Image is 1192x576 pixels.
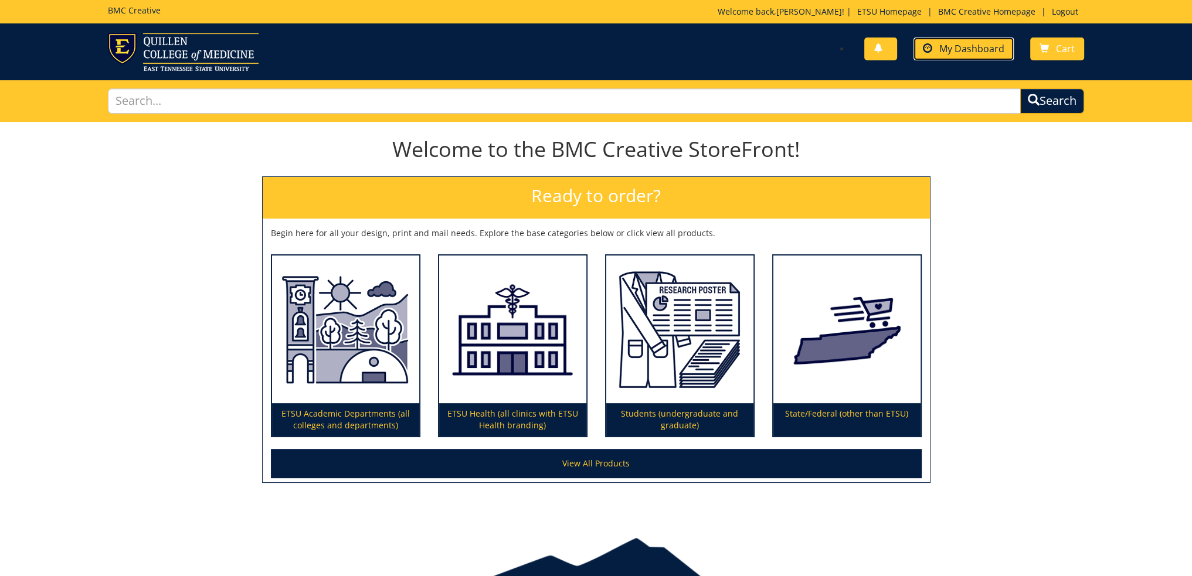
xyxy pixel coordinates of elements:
p: ETSU Health (all clinics with ETSU Health branding) [439,403,586,436]
p: Students (undergraduate and graduate) [606,403,753,436]
img: ETSU logo [108,33,259,71]
p: Welcome back, ! | | | [718,6,1084,18]
a: State/Federal (other than ETSU) [773,255,921,437]
a: My Dashboard [913,38,1014,60]
img: ETSU Academic Departments (all colleges and departments) [272,255,419,404]
h5: BMC Creative [108,6,161,15]
p: State/Federal (other than ETSU) [773,403,921,436]
p: ETSU Academic Departments (all colleges and departments) [272,403,419,436]
a: Logout [1046,6,1084,17]
button: Search [1020,88,1084,114]
span: Cart [1056,42,1075,55]
p: Begin here for all your design, print and mail needs. Explore the base categories below or click ... [271,227,922,239]
span: My Dashboard [939,42,1004,55]
a: BMC Creative Homepage [932,6,1041,17]
img: Students (undergraduate and graduate) [606,255,753,404]
a: [PERSON_NAME] [776,6,842,17]
h2: Ready to order? [263,177,930,219]
a: Students (undergraduate and graduate) [606,255,753,437]
a: Cart [1030,38,1084,60]
img: State/Federal (other than ETSU) [773,255,921,404]
a: ETSU Health (all clinics with ETSU Health branding) [439,255,586,437]
input: Search... [108,88,1020,114]
a: View All Products [271,449,922,478]
a: ETSU Homepage [851,6,928,17]
img: ETSU Health (all clinics with ETSU Health branding) [439,255,586,404]
h1: Welcome to the BMC Creative StoreFront! [262,138,930,161]
a: ETSU Academic Departments (all colleges and departments) [272,255,419,437]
